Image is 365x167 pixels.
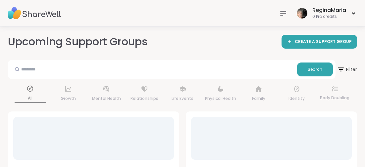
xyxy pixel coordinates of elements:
[295,39,352,45] span: CREATE A SUPPORT GROUP
[312,14,346,20] div: 0 Pro credits
[282,35,357,49] a: CREATE A SUPPORT GROUP
[337,60,357,79] button: Filter
[312,7,346,14] div: ReginaMaria
[297,63,333,76] button: Search
[337,62,357,77] span: Filter
[8,2,61,25] img: ShareWell Nav Logo
[308,66,322,72] span: Search
[8,34,148,49] h2: Upcoming Support Groups
[297,8,307,19] img: ReginaMaria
